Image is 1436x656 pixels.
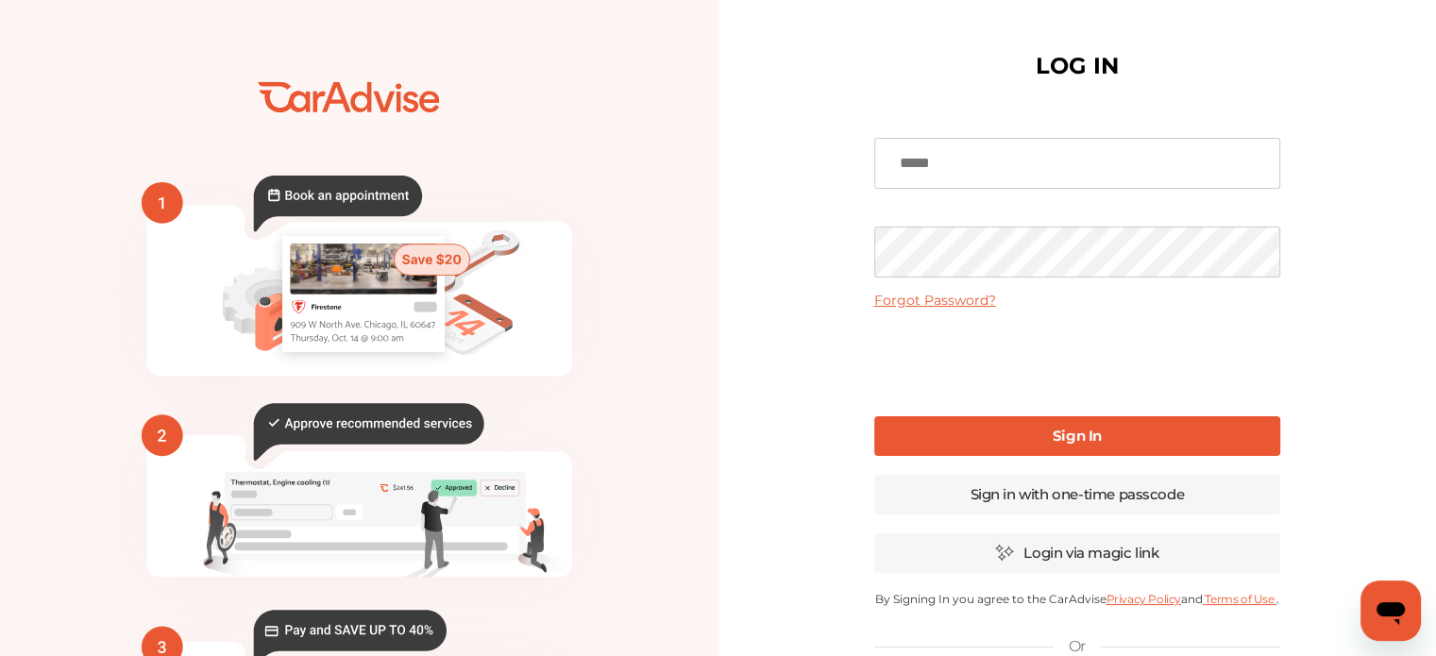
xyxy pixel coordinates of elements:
a: Login via magic link [874,533,1280,573]
a: Forgot Password? [874,292,996,309]
h1: LOG IN [1036,57,1119,76]
iframe: Button to launch messaging window [1360,580,1421,641]
iframe: reCAPTCHA [934,324,1221,397]
a: Sign In [874,416,1280,456]
a: Terms of Use [1203,592,1276,606]
a: Privacy Policy [1106,592,1180,606]
p: By Signing In you agree to the CarAdvise and . [874,592,1280,606]
b: Sign In [1053,427,1102,445]
img: magic_icon.32c66aac.svg [995,544,1014,562]
a: Sign in with one-time passcode [874,475,1280,514]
